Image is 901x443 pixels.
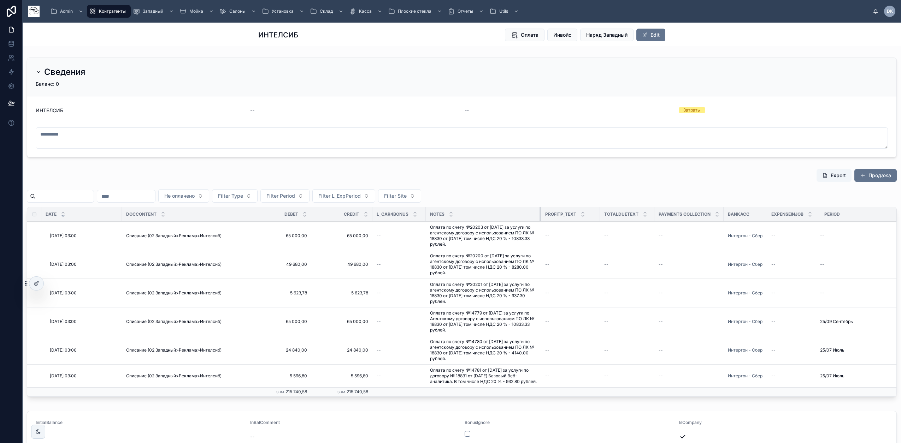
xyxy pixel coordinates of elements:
button: Инвойс [547,29,577,41]
span: -- [771,262,776,267]
span: Debet [284,211,298,217]
span: DK [887,8,893,14]
span: -- [820,262,824,267]
a: Интертон - Сбер [728,347,762,353]
span: -- [545,347,549,353]
span: 5 623,78 [316,290,368,296]
span: -- [604,233,608,239]
span: Интертон - Сбер [728,319,762,324]
a: Плоские стекла [386,5,446,18]
span: -- [604,290,608,296]
span: -- [771,347,776,353]
a: Отчеты [446,5,487,18]
span: Оплата по счету №14781 от [DATE] за услуги по договору № 18831 от [DATE] Базовый Веб-аналитика. В... [430,367,537,384]
button: Edit [636,29,665,41]
span: Касса [359,8,372,14]
span: Credit [344,211,359,217]
span: Склад [320,8,333,14]
span: TotalDueText [604,211,638,217]
span: Списание (02 Западный>Реклама>Интелсиб) [126,319,222,324]
span: Списание (02 Западный>Реклама>Интелсиб) [126,373,222,379]
span: Салоны [229,8,246,14]
a: Западный [131,5,177,18]
a: Интертон - Сбер [728,290,762,296]
button: Продажа [854,169,897,182]
span: [DATE] 03:00 [50,290,77,296]
span: -- [377,319,381,324]
span: Наряд Западный [586,31,628,38]
span: Notes [430,211,444,217]
a: Склад [308,5,347,18]
span: 65 000,00 [316,233,368,239]
span: -- [659,233,663,239]
button: Select Button [212,189,258,203]
div: scrollable content [45,4,873,19]
span: Оплата по счету №20203 от [DATE] за услуги по агентскому договору с использованием ПО ЛК № 18830 ... [430,225,537,247]
span: -- [545,262,549,267]
a: Контрагенты [87,5,131,18]
span: Utils [499,8,508,14]
span: -- [659,319,663,324]
span: 5 623,78 [258,290,307,296]
span: Установка [272,8,294,14]
span: Инвойс [553,31,571,38]
button: Оплата [505,29,544,41]
span: -- [377,347,381,353]
span: -- [604,373,608,379]
small: Sum [276,390,284,394]
span: -- [377,262,381,267]
button: Export [817,169,852,182]
span: Date [46,211,57,217]
span: Списание (02 Западный>Реклама>Интелсиб) [126,262,222,267]
h2: Сведения [44,66,85,78]
span: Списание (02 Западный>Реклама>Интелсиб) [126,233,222,239]
span: -- [250,433,254,440]
span: 65 000,00 [316,319,368,324]
span: Period [824,211,840,217]
a: Admin [48,5,87,18]
span: IsCompany [679,420,702,425]
span: Filter Site [384,192,407,199]
a: Мойка [177,5,217,18]
span: -- [820,233,824,239]
a: Интертон - Сбер [728,262,762,267]
span: L_Car4Bonus [377,211,408,217]
span: 215 740,58 [285,389,307,394]
span: -- [545,319,549,324]
span: -- [604,319,608,324]
span: ProfitP_text [545,211,576,217]
div: Затраты [683,107,701,113]
span: 5 596,80 [258,373,307,379]
span: -- [659,347,663,353]
span: [DATE] 03:00 [50,233,77,239]
span: Списание (02 Западный>Реклама>Интелсиб) [126,347,222,353]
span: 24 840,00 [258,347,307,353]
span: ИНТЕЛСИБ [36,107,245,114]
a: Установка [260,5,308,18]
span: -- [377,290,381,296]
span: -- [465,107,469,114]
span: -- [659,373,663,379]
span: Оплата по счету №20201 от [DATE] за услуги по агентскому договору с использованием ПО ЛК № 18830 ... [430,282,537,304]
span: Не оплачено [164,192,195,199]
img: App logo [28,6,40,17]
span: 49 680,00 [258,262,307,267]
span: BonusIgnore [465,420,490,425]
span: Filter L_ExpPeriod [318,192,361,199]
span: Payments collection [659,211,711,217]
h1: ИНТЕЛСИБ [258,30,298,40]
span: [DATE] 03:00 [50,319,77,324]
span: Западный [143,8,163,14]
span: -- [659,262,663,267]
span: -- [771,233,776,239]
span: -- [377,233,381,239]
span: Оплата по счету №14780 от [DATE] за услуги по агентскому договору с использованием ПО ЛК № 18830 ... [430,339,537,361]
span: Оплата по счету №20200 от [DATE] за услуги по агентскому договору с использованием ПО ЛК № 18830 ... [430,253,537,276]
button: Select Button [378,189,421,203]
span: Оплата по счету №14779 от [DATE] за услуги по Агентскому договору с использованием ПО ЛК № 18830 ... [430,310,537,333]
button: Select Button [312,189,375,203]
